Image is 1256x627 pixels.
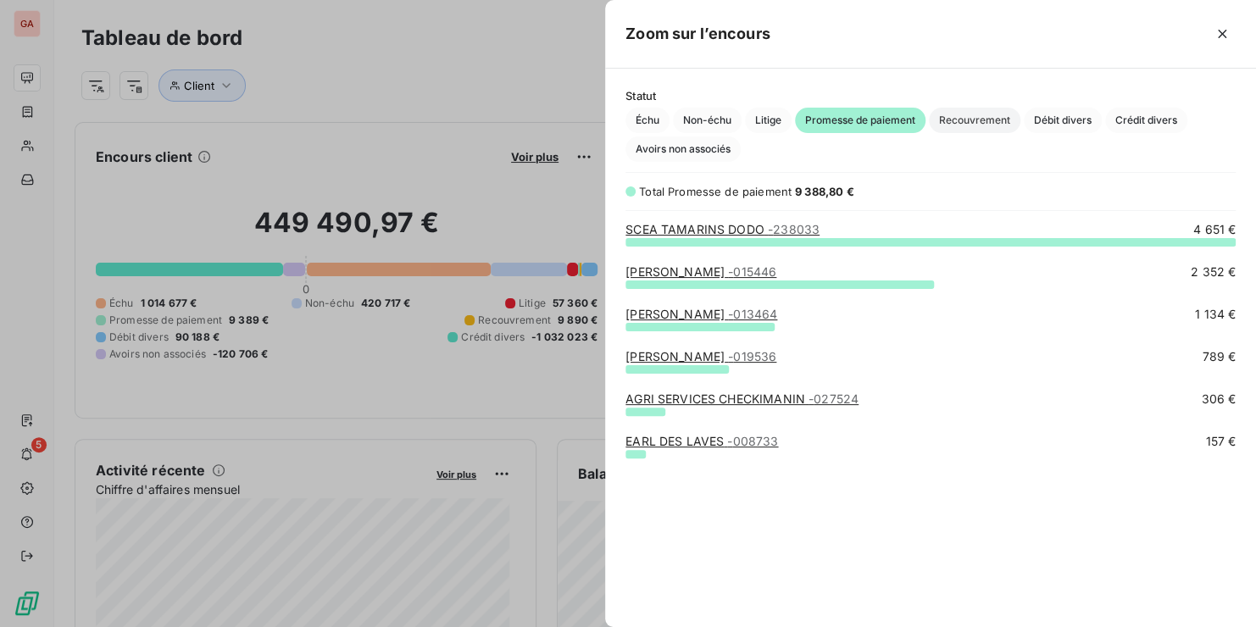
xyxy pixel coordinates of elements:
[625,89,1236,103] span: Statut
[929,108,1020,133] button: Recouvrement
[625,22,770,46] h5: Zoom sur l’encours
[795,108,925,133] button: Promesse de paiement
[1195,306,1236,323] span: 1 134 €
[625,391,859,406] a: AGRI SERVICES CHECKIMANIN
[728,264,776,279] span: - 015446
[1201,391,1236,408] span: 306 €
[795,185,854,198] span: 9 388,80 €
[625,434,778,448] a: EARL DES LAVES
[625,349,776,363] a: [PERSON_NAME]
[1193,221,1236,238] span: 4 651 €
[625,136,741,162] button: Avoirs non associés
[639,185,792,198] span: Total Promesse de paiement
[625,307,777,321] a: [PERSON_NAME]
[1191,264,1236,280] span: 2 352 €
[1205,433,1236,450] span: 157 €
[809,391,859,406] span: - 027524
[728,349,776,363] span: - 019536
[1202,348,1236,365] span: 789 €
[768,222,820,236] span: - 238033
[605,221,1256,607] div: grid
[625,108,670,133] button: Échu
[1024,108,1102,133] button: Débit divers
[1198,569,1239,610] iframe: Intercom live chat
[673,108,742,133] button: Non-échu
[1105,108,1187,133] button: Crédit divers
[727,434,778,448] span: - 008733
[625,222,820,236] a: SCEA TAMARINS DODO
[728,307,777,321] span: - 013464
[625,264,776,279] a: [PERSON_NAME]
[745,108,792,133] button: Litige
